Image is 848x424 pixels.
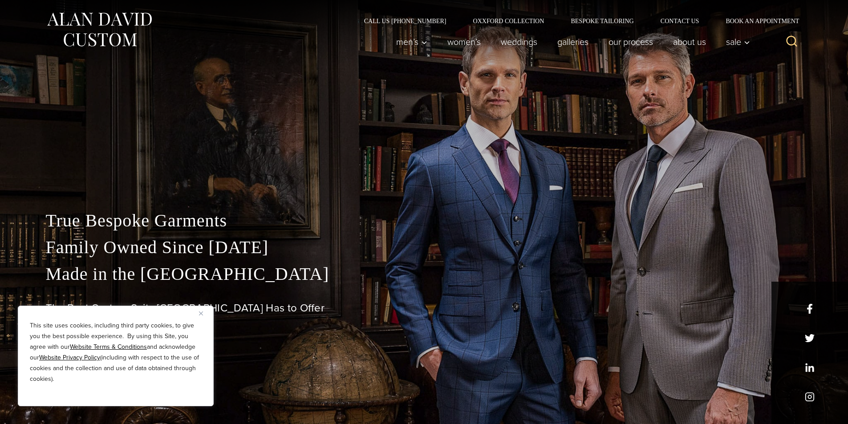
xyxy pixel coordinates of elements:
[712,18,802,24] a: Book an Appointment
[557,18,647,24] a: Bespoke Tailoring
[781,31,803,52] button: View Search Form
[351,18,803,24] nav: Secondary Navigation
[491,33,547,51] a: weddings
[199,311,203,315] img: Close
[70,342,147,351] a: Website Terms & Conditions
[396,37,427,46] span: Men’s
[459,18,557,24] a: Oxxford Collection
[46,302,803,315] h1: The Best Custom Suits [GEOGRAPHIC_DATA] Has to Offer
[647,18,713,24] a: Contact Us
[663,33,716,51] a: About Us
[39,353,100,362] a: Website Privacy Policy
[386,33,755,51] nav: Primary Navigation
[46,207,803,287] p: True Bespoke Garments Family Owned Since [DATE] Made in the [GEOGRAPHIC_DATA]
[351,18,460,24] a: Call Us [PHONE_NUMBER]
[726,37,750,46] span: Sale
[46,10,153,49] img: Alan David Custom
[30,320,202,384] p: This site uses cookies, including third party cookies, to give you the best possible experience. ...
[437,33,491,51] a: Women’s
[598,33,663,51] a: Our Process
[199,308,210,319] button: Close
[547,33,598,51] a: Galleries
